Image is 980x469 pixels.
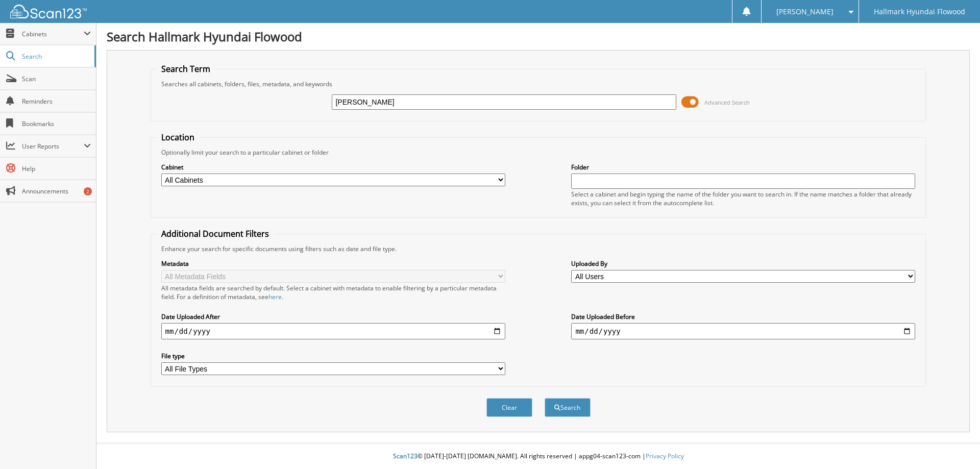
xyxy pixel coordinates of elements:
[161,284,505,301] div: All metadata fields are searched by default. Select a cabinet with metadata to enable filtering b...
[268,292,282,301] a: here
[161,163,505,171] label: Cabinet
[156,148,921,157] div: Optionally limit your search to a particular cabinet or folder
[393,452,418,460] span: Scan123
[776,9,834,15] span: [PERSON_NAME]
[571,312,915,321] label: Date Uploaded Before
[156,132,200,143] legend: Location
[22,142,84,151] span: User Reports
[22,75,91,83] span: Scan
[10,5,87,18] img: scan123-logo-white.svg
[874,9,965,15] span: Hallmark Hyundai Flowood
[486,398,532,417] button: Clear
[545,398,591,417] button: Search
[571,190,915,207] div: Select a cabinet and begin typing the name of the folder you want to search in. If the name match...
[22,119,91,128] span: Bookmarks
[571,323,915,339] input: end
[22,164,91,173] span: Help
[107,28,970,45] h1: Search Hallmark Hyundai Flowood
[84,187,92,195] div: 2
[96,444,980,469] div: © [DATE]-[DATE] [DOMAIN_NAME]. All rights reserved | appg04-scan123-com |
[156,63,215,75] legend: Search Term
[161,312,505,321] label: Date Uploaded After
[22,30,84,38] span: Cabinets
[156,80,921,88] div: Searches all cabinets, folders, files, metadata, and keywords
[161,352,505,360] label: File type
[156,228,274,239] legend: Additional Document Filters
[22,97,91,106] span: Reminders
[22,52,89,61] span: Search
[156,244,921,253] div: Enhance your search for specific documents using filters such as date and file type.
[161,259,505,268] label: Metadata
[646,452,684,460] a: Privacy Policy
[704,98,750,106] span: Advanced Search
[571,163,915,171] label: Folder
[571,259,915,268] label: Uploaded By
[161,323,505,339] input: start
[22,187,91,195] span: Announcements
